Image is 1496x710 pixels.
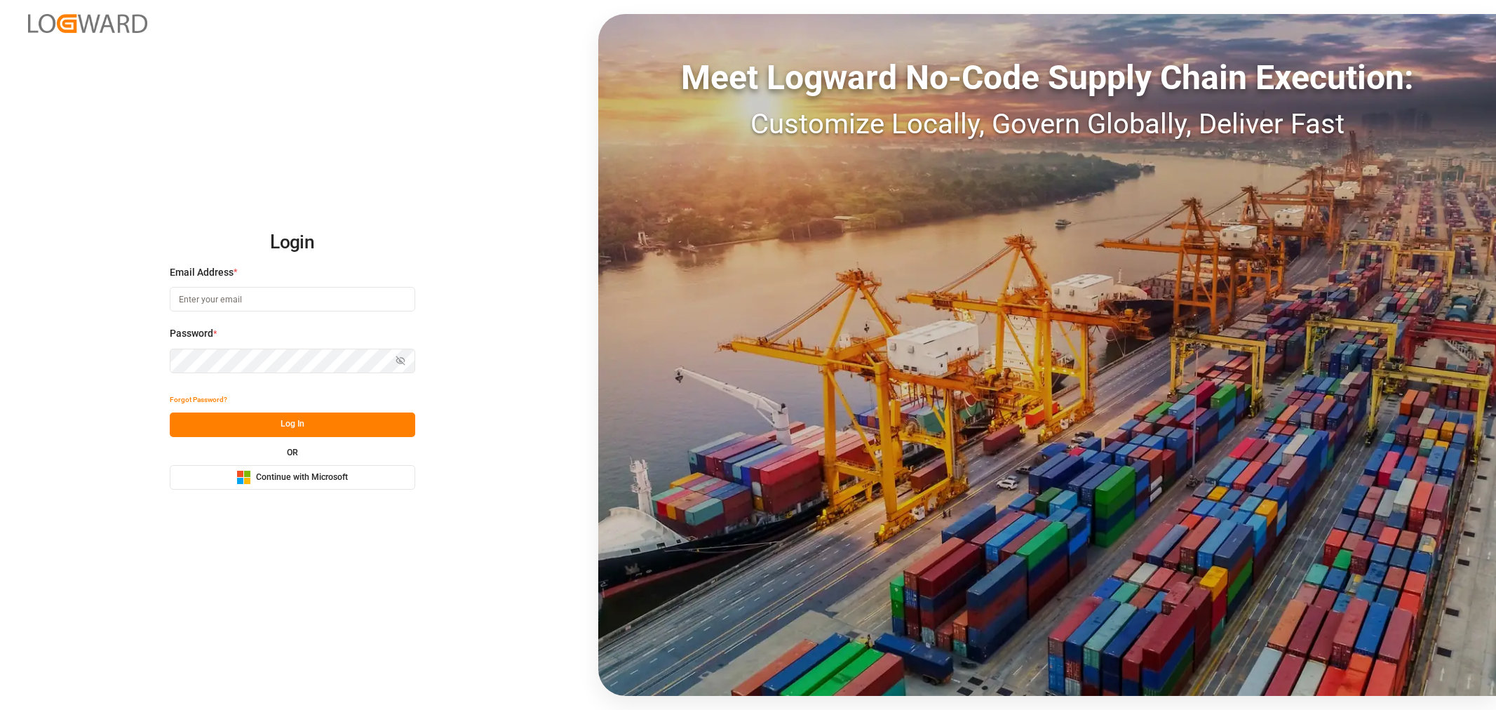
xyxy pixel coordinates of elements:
[170,465,415,490] button: Continue with Microsoft
[170,220,415,265] h2: Login
[170,413,415,437] button: Log In
[170,287,415,312] input: Enter your email
[598,53,1496,103] div: Meet Logward No-Code Supply Chain Execution:
[170,326,213,341] span: Password
[170,265,234,280] span: Email Address
[598,103,1496,145] div: Customize Locally, Govern Globally, Deliver Fast
[287,448,298,457] small: OR
[28,14,147,33] img: Logward_new_orange.png
[256,471,348,484] span: Continue with Microsoft
[170,388,227,413] button: Forgot Password?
